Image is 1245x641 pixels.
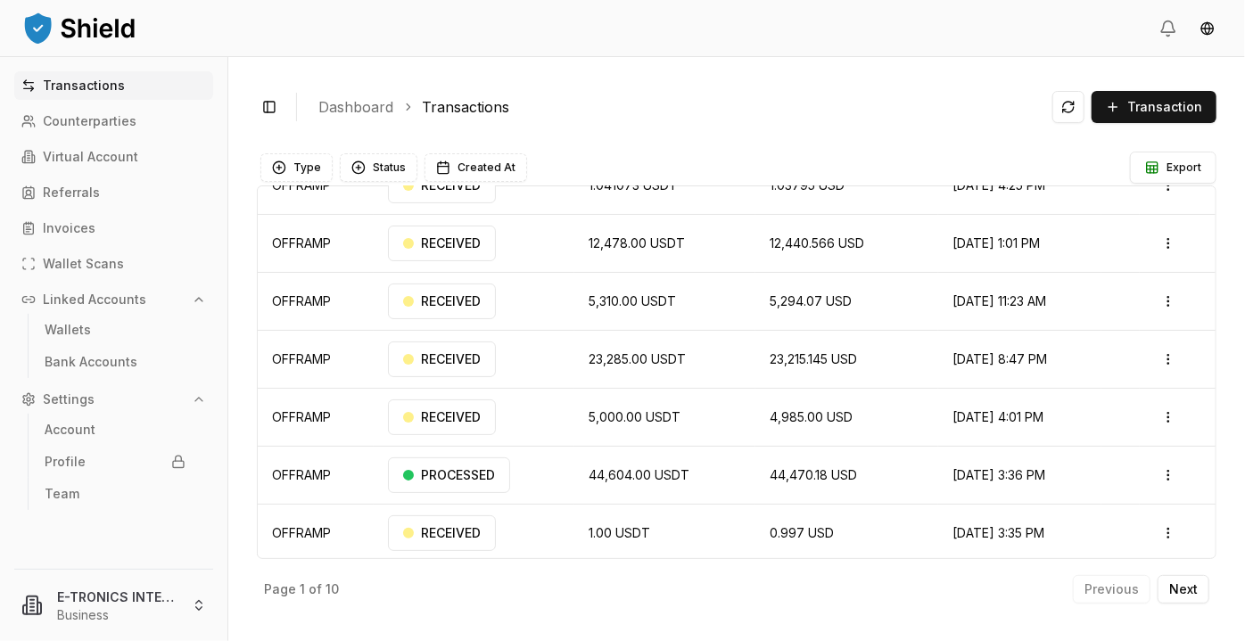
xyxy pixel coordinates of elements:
[952,525,1044,540] span: [DATE] 3:35 PM
[21,10,137,45] img: ShieldPay Logo
[264,583,296,596] p: Page
[43,293,146,306] p: Linked Accounts
[37,480,193,508] a: Team
[770,467,857,482] span: 44,470.18 USD
[43,79,125,92] p: Transactions
[43,186,100,199] p: Referrals
[425,153,527,182] button: Created At
[388,341,496,377] div: RECEIVED
[258,388,374,446] td: OFFRAMP
[37,415,193,444] a: Account
[260,153,333,182] button: Type
[952,351,1047,366] span: [DATE] 8:47 PM
[952,235,1040,251] span: [DATE] 1:01 PM
[388,515,496,551] div: RECEIVED
[45,423,95,436] p: Account
[43,115,136,127] p: Counterparties
[952,293,1046,308] span: [DATE] 11:23 AM
[1169,583,1198,596] p: Next
[43,393,95,406] p: Settings
[300,583,305,596] p: 1
[770,235,864,251] span: 12,440.566 USD
[1092,91,1216,123] button: Transaction
[318,96,1038,118] nav: breadcrumb
[1130,152,1216,184] button: Export
[57,606,177,624] p: Business
[388,284,496,319] div: RECEIVED
[43,151,138,163] p: Virtual Account
[1158,575,1209,604] button: Next
[45,488,79,500] p: Team
[258,504,374,562] td: OFFRAMP
[589,293,676,308] span: 5,310.00 USDT
[458,160,515,175] span: Created At
[14,214,213,242] a: Invoices
[37,448,193,476] a: Profile
[14,250,213,278] a: Wallet Scans
[422,96,509,118] a: Transactions
[952,409,1043,424] span: [DATE] 4:01 PM
[589,235,685,251] span: 12,478.00 USDT
[45,356,137,368] p: Bank Accounts
[57,588,177,606] p: E-TRONICS INTERNATIONAL CORP
[340,153,417,182] button: Status
[14,385,213,414] button: Settings
[589,177,678,193] span: 1.041073 USDT
[388,226,496,261] div: RECEIVED
[45,324,91,336] p: Wallets
[589,525,650,540] span: 1.00 USDT
[14,71,213,100] a: Transactions
[388,399,496,435] div: RECEIVED
[258,272,374,330] td: OFFRAMP
[770,525,834,540] span: 0.997 USD
[309,583,322,596] p: of
[258,446,374,504] td: OFFRAMP
[318,96,393,118] a: Dashboard
[37,316,193,344] a: Wallets
[14,143,213,171] a: Virtual Account
[37,348,193,376] a: Bank Accounts
[589,409,680,424] span: 5,000.00 USDT
[770,409,853,424] span: 4,985.00 USD
[589,351,686,366] span: 23,285.00 USDT
[45,456,86,468] p: Profile
[952,177,1045,193] span: [DATE] 4:25 PM
[326,583,339,596] p: 10
[1127,98,1202,116] span: Transaction
[388,457,510,493] div: PROCESSED
[258,214,374,272] td: OFFRAMP
[770,177,845,193] span: 1.03795 USD
[770,351,857,366] span: 23,215.145 USD
[14,285,213,314] button: Linked Accounts
[43,258,124,270] p: Wallet Scans
[589,467,689,482] span: 44,604.00 USDT
[770,293,852,308] span: 5,294.07 USD
[7,577,220,634] button: E-TRONICS INTERNATIONAL CORPBusiness
[258,330,374,388] td: OFFRAMP
[14,178,213,207] a: Referrals
[14,107,213,136] a: Counterparties
[43,222,95,234] p: Invoices
[952,467,1045,482] span: [DATE] 3:36 PM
